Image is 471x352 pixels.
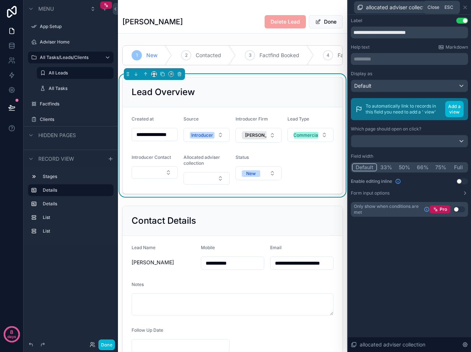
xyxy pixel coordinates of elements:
[366,103,442,115] p: To automatically link to records in this field you need to add a ' view'
[40,116,112,122] label: Clients
[351,18,362,24] div: Label
[440,206,447,212] span: Pro
[49,86,112,91] label: All Tasks
[438,44,468,50] a: Markdown
[235,166,282,180] button: Select Button
[245,132,282,138] span: [PERSON_NAME]
[38,5,54,13] span: Menu
[287,128,334,142] button: Select Button
[242,131,292,139] button: Unselect 1
[354,1,442,14] button: allocated adviser collection
[132,166,178,179] button: Select Button
[132,86,195,98] h2: Lead Overview
[443,4,455,10] span: Esc
[38,132,76,139] span: Hidden pages
[43,201,111,207] label: Details
[43,174,111,180] label: Stages
[43,228,111,234] label: List
[132,116,154,122] span: Created at
[287,116,309,122] span: Lead Type
[395,163,414,171] button: 50%
[377,163,395,171] button: 33%
[38,155,74,163] span: Record view
[49,70,109,76] label: All Leads
[351,80,468,92] button: Default
[43,215,111,220] label: List
[293,132,319,139] div: Commercial
[351,153,373,159] label: Field width
[309,15,343,28] button: Done
[432,163,450,171] button: 75%
[43,187,108,193] label: Details
[184,116,199,122] span: Source
[351,44,370,50] label: Help text
[354,82,371,90] span: Default
[246,170,256,177] div: New
[98,339,115,350] button: Done
[184,128,230,142] button: Select Button
[10,328,13,336] p: 8
[184,172,230,185] button: Select Button
[235,154,249,160] span: Status
[351,190,390,196] label: Form input options
[446,44,468,50] span: Markdown
[351,178,392,184] span: Enable editing inline
[354,203,421,215] span: Only show when conditions are met
[184,154,220,166] span: Allocated adviser collection
[450,163,467,171] button: Full
[40,24,112,29] label: App Setup
[351,126,421,132] label: Which page should open on click?
[445,101,464,117] button: Add a view
[235,128,282,143] button: Select Button
[40,55,99,60] label: All Tasks/Leads/Clients
[352,163,377,171] button: Default
[191,132,213,139] div: Introducer
[122,17,183,27] h1: [PERSON_NAME]
[428,4,439,10] span: Close
[235,116,268,122] span: Introducer Firm
[351,53,468,65] div: scrollable content
[40,39,112,45] label: Adviser Home
[360,341,425,348] span: allocated adviser collection
[366,4,432,11] span: allocated adviser collection
[24,167,118,244] div: scrollable content
[351,71,372,77] label: Display as
[351,190,468,196] button: Form input options
[414,163,432,171] button: 66%
[132,154,171,160] span: Introducer Contact
[40,101,112,107] label: Factfinds
[7,331,16,342] p: days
